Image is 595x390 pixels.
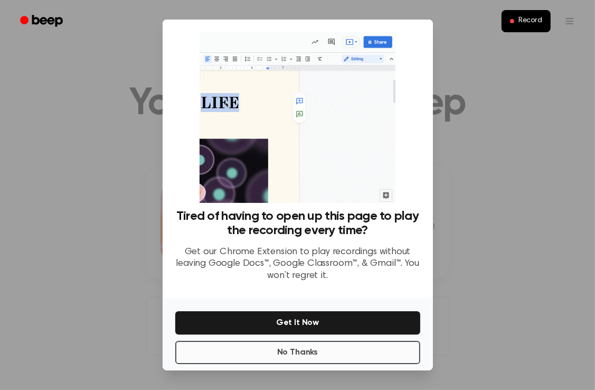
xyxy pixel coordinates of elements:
[502,10,551,32] button: Record
[175,246,420,282] p: Get our Chrome Extension to play recordings without leaving Google Docs™, Google Classroom™, & Gm...
[200,32,395,203] img: Beep extension in action
[518,16,542,26] span: Record
[175,209,420,238] h3: Tired of having to open up this page to play the recording every time?
[175,311,420,335] button: Get It Now
[175,341,420,364] button: No Thanks
[557,8,582,34] button: Open menu
[13,11,72,32] a: Beep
